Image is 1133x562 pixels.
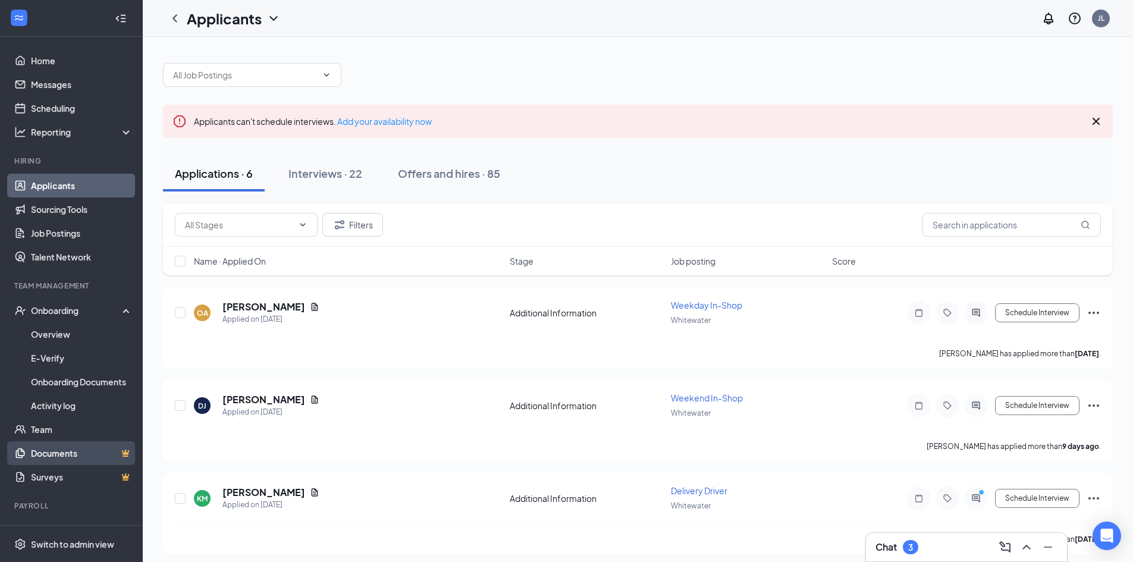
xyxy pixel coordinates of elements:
div: Hiring [14,156,130,166]
p: [PERSON_NAME] has applied more than . [927,441,1101,451]
svg: ChevronDown [298,220,307,230]
div: Offers and hires · 85 [398,166,500,181]
svg: Tag [940,308,955,318]
svg: Note [912,401,926,410]
div: Reporting [31,126,133,138]
svg: ChevronDown [322,70,331,80]
input: Search in applications [922,213,1101,237]
svg: Tag [940,494,955,503]
div: Additional Information [510,492,664,504]
a: Team [31,417,133,441]
input: All Stages [185,218,293,231]
svg: MagnifyingGlass [1081,220,1090,230]
span: Whitewater [671,501,711,510]
svg: WorkstreamLogo [13,12,25,24]
div: DJ [198,401,206,411]
button: Schedule Interview [995,489,1079,508]
span: Weekend In-Shop [671,393,743,403]
a: Sourcing Tools [31,197,133,221]
svg: QuestionInfo [1068,11,1082,26]
h5: [PERSON_NAME] [222,300,305,313]
a: E-Verify [31,346,133,370]
button: Schedule Interview [995,396,1079,415]
svg: PrimaryDot [976,489,990,498]
svg: ActiveChat [969,308,983,318]
a: Home [31,49,133,73]
h5: [PERSON_NAME] [222,486,305,499]
svg: ChevronDown [266,11,281,26]
div: Applied on [DATE] [222,406,319,418]
svg: Ellipses [1087,306,1101,320]
span: Job posting [671,255,715,267]
svg: Filter [332,218,347,232]
div: Applied on [DATE] [222,499,319,511]
a: Overview [31,322,133,346]
svg: ComposeMessage [998,540,1012,554]
div: Team Management [14,281,130,291]
svg: UserCheck [14,304,26,316]
svg: Settings [14,538,26,550]
button: Minimize [1038,538,1057,557]
span: Stage [510,255,533,267]
svg: Error [172,114,187,128]
svg: Note [912,494,926,503]
a: Add your availability now [337,116,432,127]
div: JL [1098,13,1104,23]
h3: Chat [875,541,897,554]
div: Applied on [DATE] [222,313,319,325]
a: Applicants [31,174,133,197]
svg: Tag [940,401,955,410]
div: KM [197,494,208,504]
svg: Notifications [1041,11,1056,26]
button: ComposeMessage [996,538,1015,557]
svg: Note [912,308,926,318]
a: Onboarding Documents [31,370,133,394]
div: Applications · 6 [175,166,253,181]
svg: Collapse [115,12,127,24]
span: Whitewater [671,316,711,325]
a: Activity log [31,394,133,417]
h5: [PERSON_NAME] [222,393,305,406]
button: Schedule Interview [995,303,1079,322]
a: SurveysCrown [31,465,133,489]
span: Score [832,255,856,267]
svg: Cross [1089,114,1103,128]
span: Applicants can't schedule interviews. [194,116,432,127]
div: 3 [908,542,913,552]
div: Switch to admin view [31,538,114,550]
span: Name · Applied On [194,255,266,267]
svg: Ellipses [1087,491,1101,506]
button: Filter Filters [322,213,383,237]
svg: Document [310,302,319,312]
button: ChevronUp [1017,538,1036,557]
p: [PERSON_NAME] has applied more than . [939,348,1101,359]
div: Additional Information [510,307,664,319]
a: DocumentsCrown [31,441,133,465]
svg: ChevronLeft [168,11,182,26]
a: Talent Network [31,245,133,269]
svg: Ellipses [1087,398,1101,413]
svg: ChevronUp [1019,540,1034,554]
svg: Minimize [1041,540,1055,554]
svg: Document [310,395,319,404]
span: Weekday In-Shop [671,300,742,310]
b: 9 days ago [1062,442,1099,451]
h1: Applicants [187,8,262,29]
svg: Document [310,488,319,497]
div: Payroll [14,501,130,511]
a: Messages [31,73,133,96]
span: Whitewater [671,409,711,417]
div: Onboarding [31,304,123,316]
a: PayrollCrown [31,519,133,542]
b: [DATE] [1075,349,1099,358]
span: Delivery Driver [671,485,727,496]
div: OA [197,308,208,318]
div: Open Intercom Messenger [1093,522,1121,550]
div: Additional Information [510,400,664,412]
svg: ActiveChat [969,401,983,410]
b: [DATE] [1075,535,1099,544]
svg: Analysis [14,126,26,138]
svg: ActiveChat [969,494,983,503]
div: Interviews · 22 [288,166,362,181]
